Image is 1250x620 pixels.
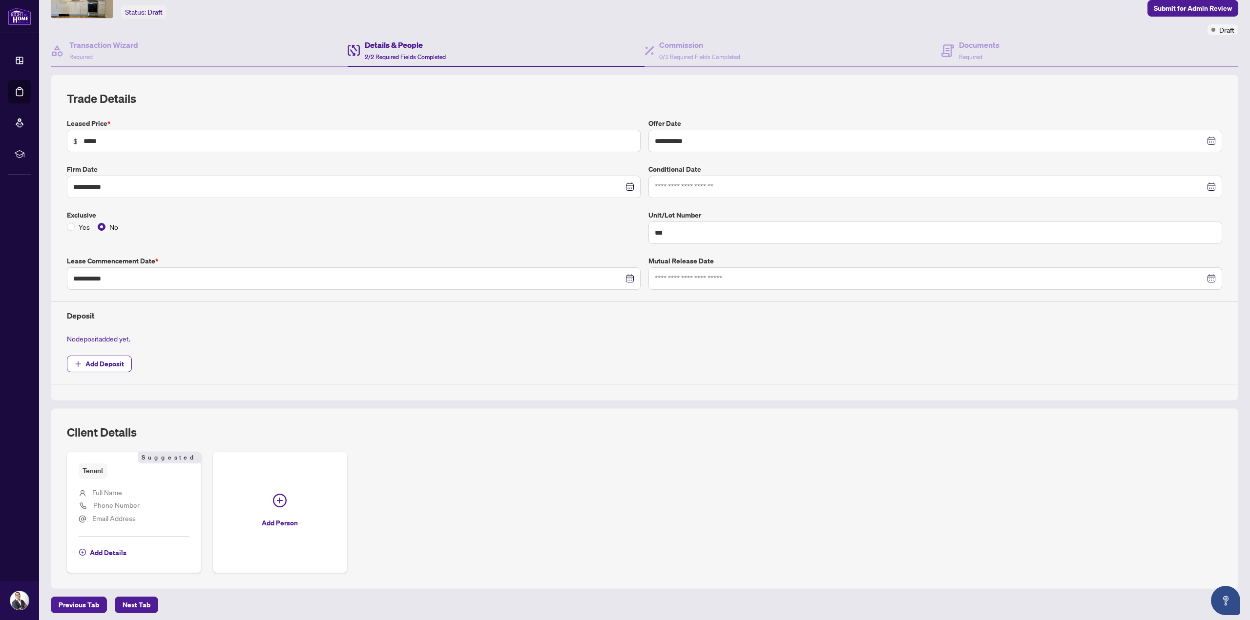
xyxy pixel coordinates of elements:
[365,53,446,60] span: 2/2 Required Fields Completed
[73,136,78,146] span: $
[67,164,641,175] label: Firm Date
[10,591,29,610] img: Profile Icon
[75,221,94,232] span: Yes
[92,488,122,497] span: Full Name
[67,424,137,440] h2: Client Details
[138,452,201,463] span: Suggested
[79,463,107,479] span: Tenant
[959,53,982,60] span: Required
[262,515,298,531] span: Add Person
[69,39,138,51] h4: Transaction Wizard
[659,39,740,51] h4: Commission
[69,53,93,60] span: Required
[123,597,150,613] span: Next Tab
[147,8,163,17] span: Draft
[93,500,140,509] span: Phone Number
[105,221,122,232] span: No
[79,544,127,561] button: Add Details
[67,256,641,266] label: Lease Commencement Date
[648,164,1222,175] label: Conditional Date
[67,210,641,220] label: Exclusive
[67,334,130,343] span: No deposit added yet.
[67,91,1222,106] h2: Trade Details
[79,549,86,556] span: plus-circle
[648,118,1222,129] label: Offer Date
[121,5,167,19] div: Status:
[659,53,740,60] span: 0/1 Required Fields Completed
[365,39,446,51] h4: Details & People
[67,356,132,372] button: Add Deposit
[85,356,124,372] span: Add Deposit
[648,256,1222,266] label: Mutual Release Date
[1211,586,1240,615] button: Open asap
[959,39,1000,51] h4: Documents
[273,494,287,507] span: plus-circle
[115,597,158,613] button: Next Tab
[648,210,1222,220] label: Unit/Lot Number
[67,118,641,129] label: Leased Price
[75,360,82,367] span: plus
[1219,24,1234,35] span: Draft
[90,545,126,560] span: Add Details
[59,597,99,613] span: Previous Tab
[51,597,107,613] button: Previous Tab
[67,310,1222,321] h4: Deposit
[1154,0,1232,16] span: Submit for Admin Review
[8,7,31,25] img: logo
[213,452,347,572] button: Add Person
[92,514,136,522] span: Email Address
